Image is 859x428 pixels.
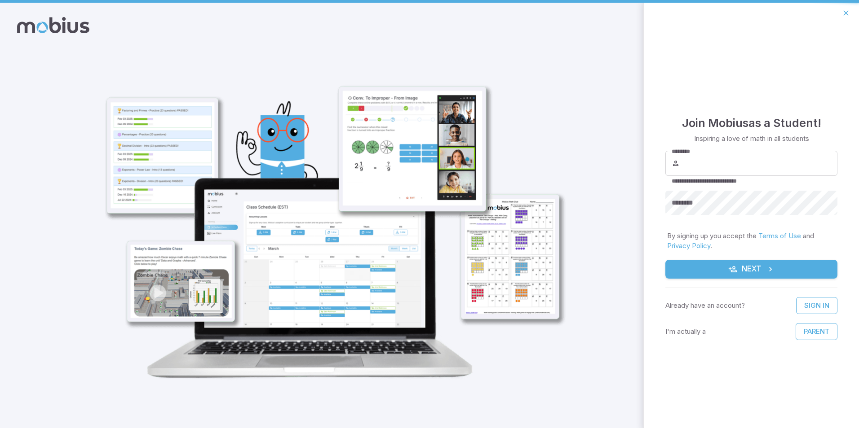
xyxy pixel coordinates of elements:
a: Sign In [796,297,837,314]
p: By signing up you accept the and . [667,231,836,251]
p: Inspiring a love of math in all students [694,134,809,144]
p: Already have an account? [665,301,745,310]
p: I'm actually a [665,327,706,336]
button: Parent [796,323,837,340]
h4: Join Mobius as a Student ! [682,114,821,132]
img: parent_1-illustration [82,32,576,394]
a: Privacy Policy [667,241,710,250]
a: Terms of Use [758,231,801,240]
button: Next [665,260,837,279]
